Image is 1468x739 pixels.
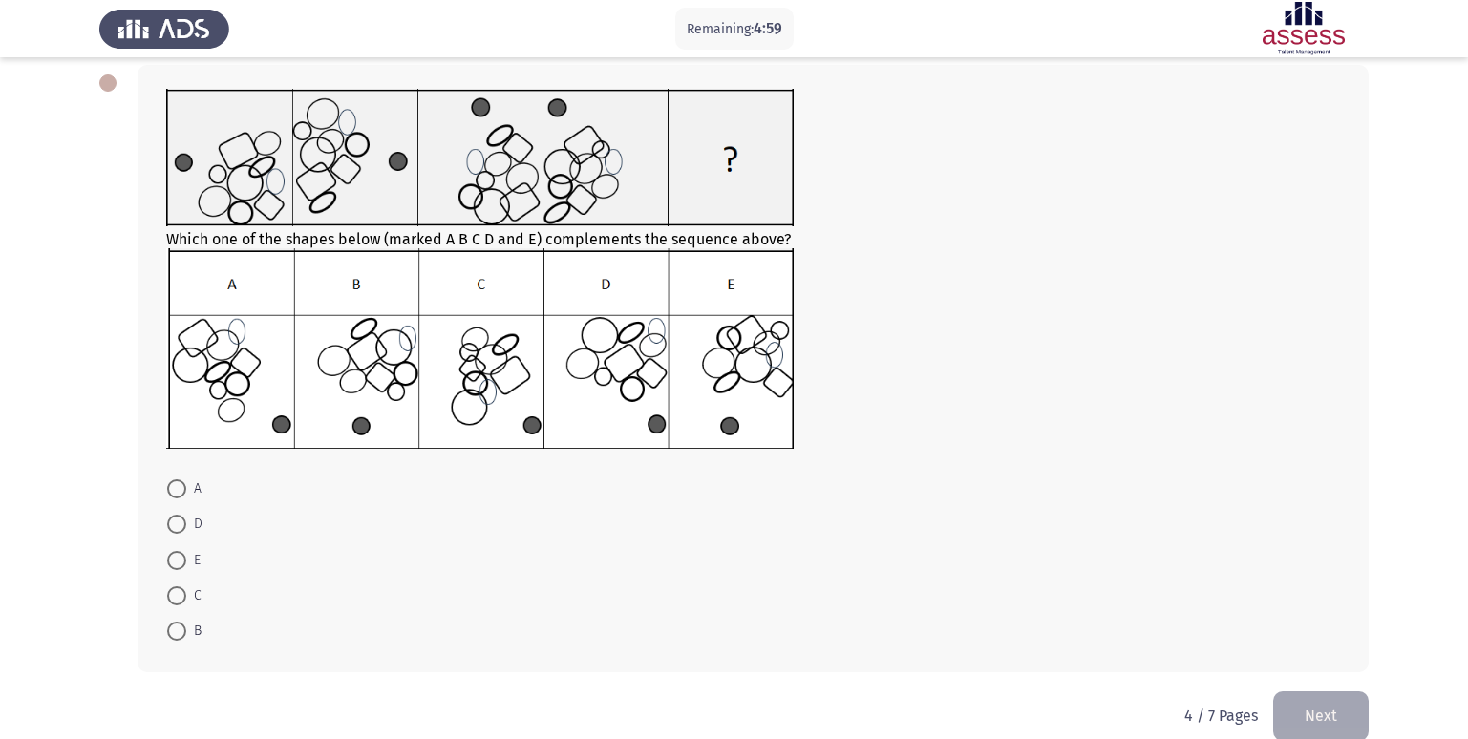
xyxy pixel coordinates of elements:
span: A [186,477,202,500]
span: C [186,584,202,607]
p: Remaining: [687,17,782,41]
img: Assess Talent Management logo [99,2,229,55]
div: Which one of the shapes below (marked A B C D and E) complements the sequence above? [166,89,1340,453]
span: D [186,513,202,536]
span: E [186,549,201,572]
span: B [186,620,202,643]
img: UkFYYV8wODlfQS5wbmcxNjkxMzI5OTUzNjYz.png [166,89,794,226]
p: 4 / 7 Pages [1184,707,1258,725]
span: 4:59 [754,19,782,37]
img: UkFYYV8wODlfQi5wbmcxNjkxMzI5OTYyMTg5.png [166,248,794,449]
img: Assessment logo of Assessment En (Focus & 16PD) [1239,2,1369,55]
